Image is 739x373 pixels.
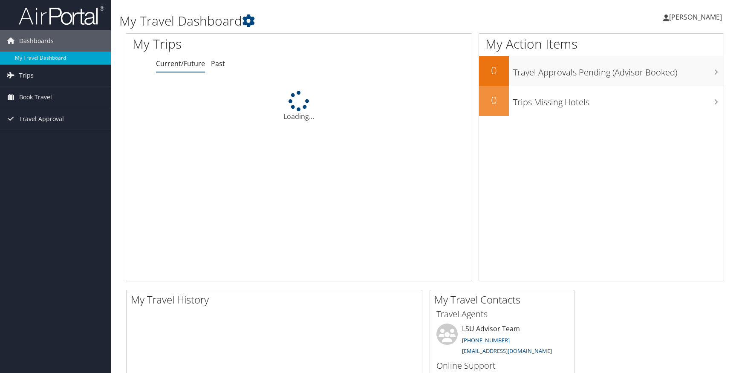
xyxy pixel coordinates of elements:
h2: My Travel Contacts [434,292,574,307]
h3: Travel Agents [436,308,568,320]
span: Trips [19,65,34,86]
span: Book Travel [19,87,52,108]
h3: Travel Approvals Pending (Advisor Booked) [513,62,724,78]
div: Loading... [126,91,472,121]
h1: My Action Items [479,35,724,53]
span: [PERSON_NAME] [669,12,722,22]
a: 0Trips Missing Hotels [479,86,724,116]
h2: My Travel History [131,292,422,307]
a: [PHONE_NUMBER] [462,336,510,344]
h2: 0 [479,93,509,107]
a: [EMAIL_ADDRESS][DOMAIN_NAME] [462,347,552,355]
h2: 0 [479,63,509,78]
a: Current/Future [156,59,205,68]
img: airportal-logo.png [19,6,104,26]
a: Past [211,59,225,68]
a: [PERSON_NAME] [663,4,730,30]
h1: My Travel Dashboard [119,12,527,30]
span: Dashboards [19,30,54,52]
li: LSU Advisor Team [432,324,572,359]
span: Travel Approval [19,108,64,130]
a: 0Travel Approvals Pending (Advisor Booked) [479,56,724,86]
h3: Trips Missing Hotels [513,92,724,108]
h1: My Trips [133,35,321,53]
h3: Online Support [436,360,568,372]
